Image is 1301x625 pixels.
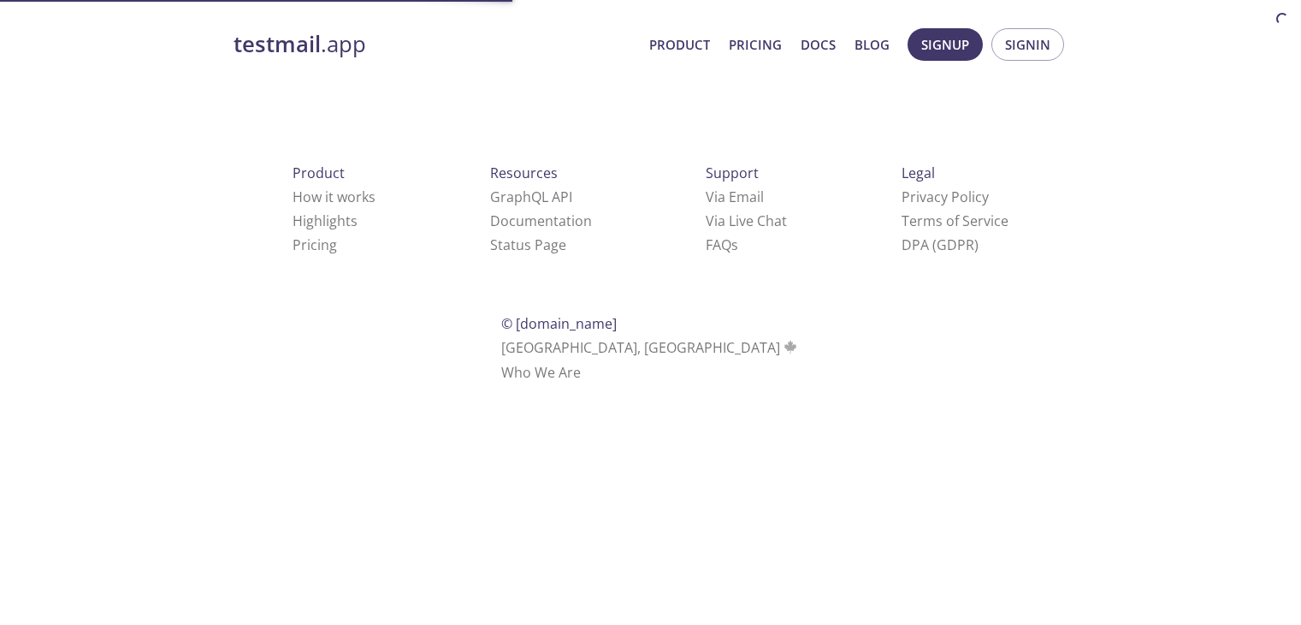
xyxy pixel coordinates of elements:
[902,211,1008,230] a: Terms of Service
[234,30,636,59] a: testmail.app
[293,164,345,182] span: Product
[293,211,358,230] a: Highlights
[490,211,592,230] a: Documentation
[706,187,764,206] a: Via Email
[921,33,969,56] span: Signup
[490,164,558,182] span: Resources
[706,235,738,254] a: FAQ
[1005,33,1050,56] span: Signin
[501,314,617,333] span: © [DOMAIN_NAME]
[729,33,782,56] a: Pricing
[902,164,935,182] span: Legal
[801,33,836,56] a: Docs
[501,338,800,357] span: [GEOGRAPHIC_DATA], [GEOGRAPHIC_DATA]
[490,187,572,206] a: GraphQL API
[490,235,566,254] a: Status Page
[293,187,376,206] a: How it works
[731,235,738,254] span: s
[234,29,321,59] strong: testmail
[902,187,989,206] a: Privacy Policy
[991,28,1064,61] button: Signin
[908,28,983,61] button: Signup
[501,363,581,382] a: Who We Are
[855,33,890,56] a: Blog
[706,211,787,230] a: Via Live Chat
[293,235,337,254] a: Pricing
[706,164,759,182] span: Support
[649,33,710,56] a: Product
[902,235,979,254] a: DPA (GDPR)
